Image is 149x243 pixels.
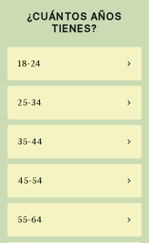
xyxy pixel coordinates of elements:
[7,10,142,35] h2: ¿CUÁNTOS AÑOS TIENES?
[18,57,41,70] div: 18-24
[18,213,42,226] div: 55-64
[18,96,42,109] div: 25-34
[18,174,43,187] div: 45-54
[18,135,43,148] div: 35-44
